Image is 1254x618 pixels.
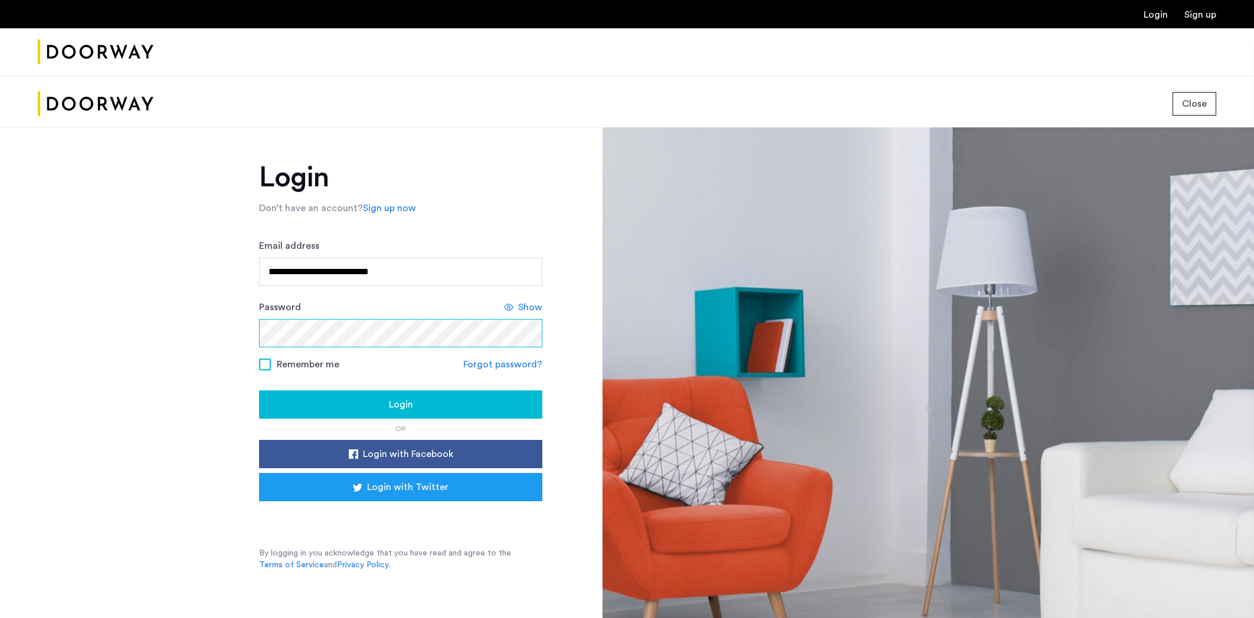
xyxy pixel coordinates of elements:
a: Terms of Service [259,559,324,571]
a: Forgot password? [463,357,542,372]
a: Sign up now [363,201,416,215]
button: button [259,473,542,501]
p: By logging in you acknowledge that you have read and agree to the and . [259,547,542,571]
label: Password [259,300,301,314]
img: logo [38,30,153,74]
a: Registration [1184,10,1216,19]
button: button [259,390,542,419]
button: button [259,440,542,468]
span: Login with Twitter [367,480,448,494]
iframe: Sign in with Google Button [277,505,525,531]
span: Don’t have an account? [259,203,363,213]
span: Login with Facebook [363,447,453,461]
span: or [395,425,406,432]
img: logo [38,82,153,126]
h1: Login [259,163,542,192]
a: Privacy Policy [337,559,389,571]
label: Email address [259,239,319,253]
a: Login [1144,10,1168,19]
a: Cazamio Logo [38,30,153,74]
button: button [1173,92,1216,116]
span: Show [518,300,542,314]
span: Login [389,397,413,412]
span: Remember me [277,357,339,372]
span: Close [1182,97,1207,111]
